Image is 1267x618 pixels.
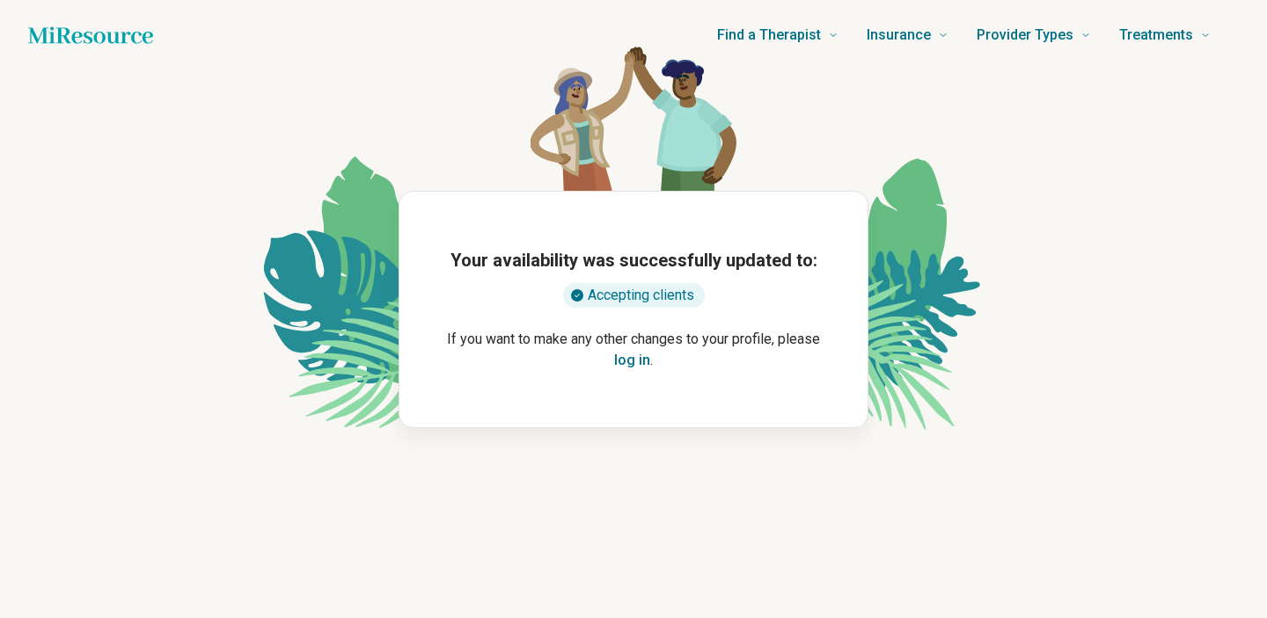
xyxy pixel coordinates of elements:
span: Provider Types [977,23,1073,47]
span: Find a Therapist [717,23,821,47]
button: log in [614,350,650,371]
span: Insurance [867,23,931,47]
span: Treatments [1119,23,1193,47]
a: Home page [28,18,153,53]
h1: Your availability was successfully updated to: [450,248,817,273]
p: If you want to make any other changes to your profile, please . [428,329,839,371]
div: Accepting clients [563,283,705,308]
